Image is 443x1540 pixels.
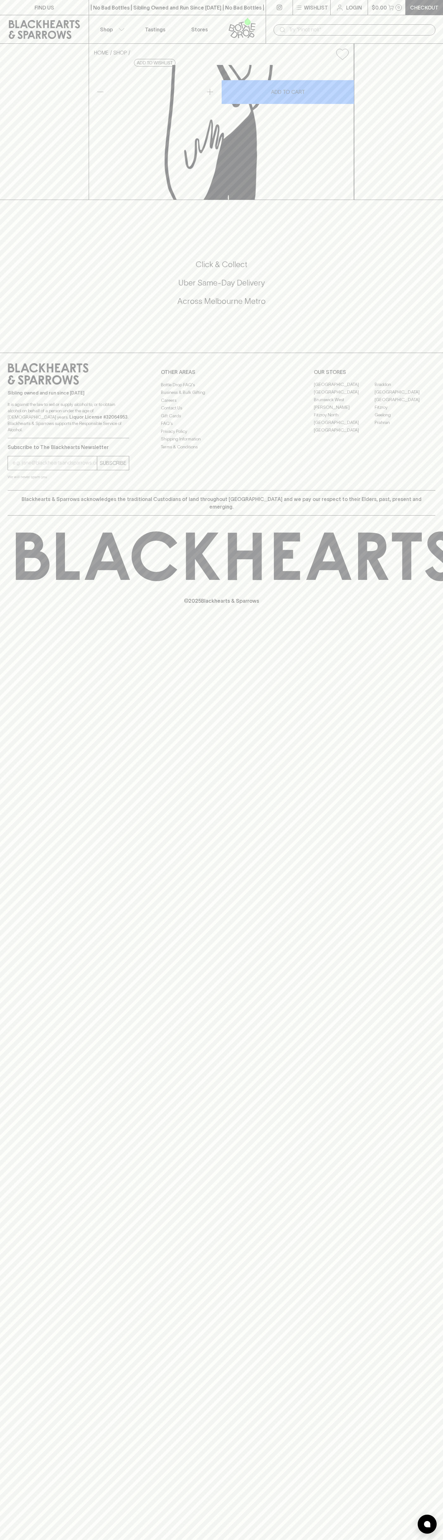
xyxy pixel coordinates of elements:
[314,419,375,427] a: [GEOGRAPHIC_DATA]
[161,368,282,376] p: OTHER AREAS
[12,495,431,510] p: Blackhearts & Sparrows acknowledges the traditional Custodians of land throughout [GEOGRAPHIC_DAT...
[346,4,362,11] p: Login
[8,443,129,451] p: Subscribe to The Blackhearts Newsletter
[314,411,375,419] a: Fitzroy North
[8,278,435,288] h5: Uber Same-Day Delivery
[161,443,282,451] a: Terms & Conditions
[133,15,177,43] a: Tastings
[424,1521,430,1527] img: bubble-icon
[314,388,375,396] a: [GEOGRAPHIC_DATA]
[161,396,282,404] a: Careers
[161,389,282,396] a: Business & Bulk Gifting
[397,6,400,9] p: 0
[97,456,129,470] button: SUBSCRIBE
[271,88,305,96] p: ADD TO CART
[161,427,282,435] a: Privacy Policy
[8,234,435,340] div: Call to action block
[314,381,375,388] a: [GEOGRAPHIC_DATA]
[89,15,133,43] button: Shop
[100,459,126,467] p: SUBSCRIBE
[134,59,175,67] button: Add to wishlist
[314,396,375,404] a: Brunswick West
[222,80,354,104] button: ADD TO CART
[161,412,282,420] a: Gift Cards
[161,420,282,427] a: FAQ's
[145,26,165,33] p: Tastings
[8,390,129,396] p: Sibling owned and run since [DATE]
[372,4,387,11] p: $0.00
[410,4,439,11] p: Checkout
[334,46,351,62] button: Add to wishlist
[375,419,435,427] a: Prahran
[375,411,435,419] a: Geelong
[314,404,375,411] a: [PERSON_NAME]
[8,259,435,270] h5: Click & Collect
[8,474,129,480] p: We will never spam you
[289,25,430,35] input: Try "Pinot noir"
[113,50,127,55] a: SHOP
[35,4,54,11] p: FIND US
[375,381,435,388] a: Braddon
[375,396,435,404] a: [GEOGRAPHIC_DATA]
[375,404,435,411] a: Fitzroy
[304,4,328,11] p: Wishlist
[100,26,113,33] p: Shop
[314,427,375,434] a: [GEOGRAPHIC_DATA]
[375,388,435,396] a: [GEOGRAPHIC_DATA]
[13,458,97,468] input: e.g. jane@blackheartsandsparrows.com.au
[94,50,109,55] a: HOME
[8,401,129,433] p: It is against the law to sell or supply alcohol to, or to obtain alcohol on behalf of a person un...
[161,435,282,443] a: Shipping Information
[161,404,282,412] a: Contact Us
[191,26,208,33] p: Stores
[69,414,128,420] strong: Liquor License #32064953
[89,65,354,200] img: The Season of Seltzer Pack
[8,296,435,306] h5: Across Melbourne Metro
[177,15,222,43] a: Stores
[314,368,435,376] p: OUR STORES
[161,381,282,388] a: Bottle Drop FAQ's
